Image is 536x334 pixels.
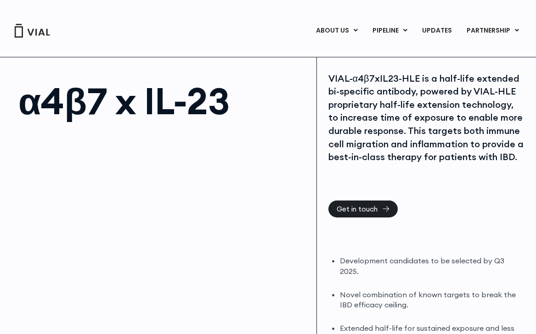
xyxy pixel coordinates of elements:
a: ABOUT USMenu Toggle [309,23,365,39]
img: Vial Logo [14,24,51,38]
li: Development candidates to be selected by Q3 2025. [340,256,525,277]
h1: α4β7 x IL-23 [18,83,307,119]
li: Novel combination of known targets to break the IBD efficacy ceiling. [340,289,525,311]
span: Get in touch [337,206,378,212]
div: VIAL-α4β7xIL23-HLE is a half-life extended bi-specific antibody, powered by VIAL-HLE proprietary ... [328,72,525,164]
a: Get in touch [328,200,398,217]
a: PIPELINEMenu Toggle [365,23,414,39]
a: PARTNERSHIPMenu Toggle [459,23,526,39]
a: UPDATES [415,23,459,39]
